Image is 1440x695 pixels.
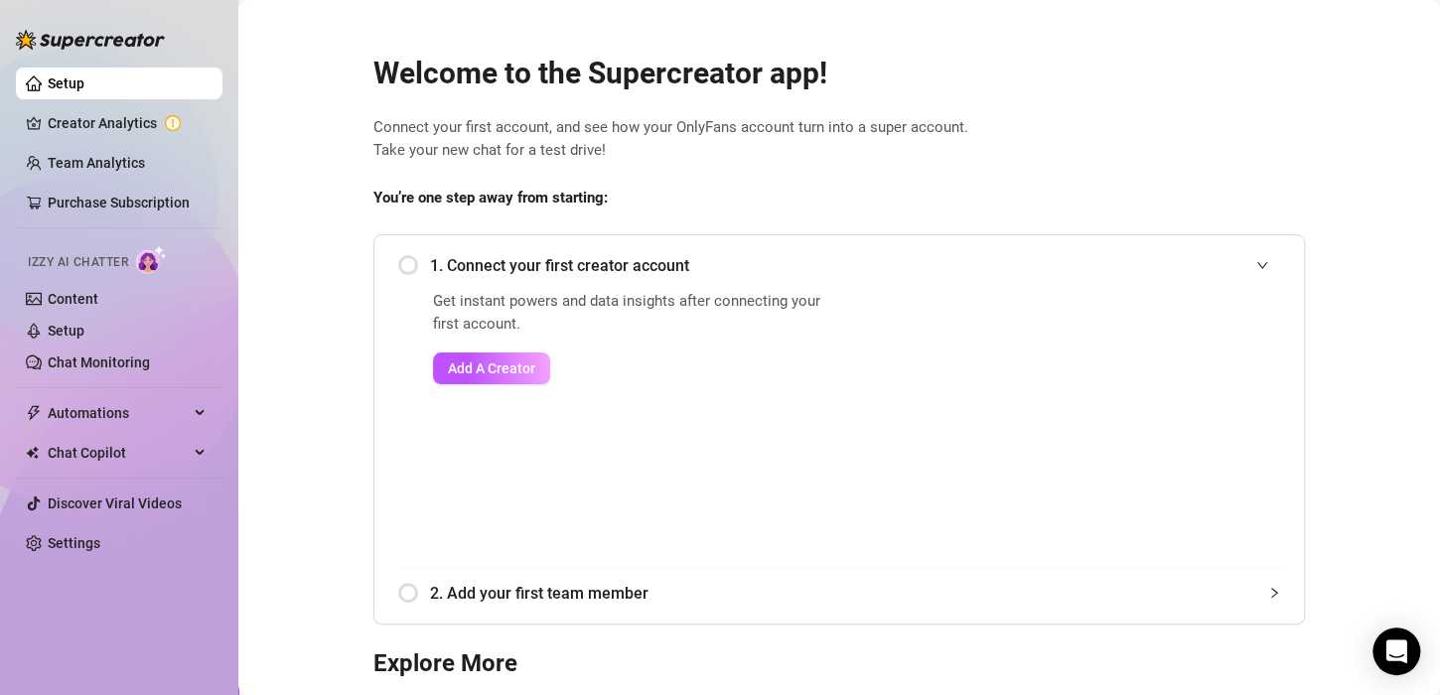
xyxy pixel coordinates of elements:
img: AI Chatter [136,245,167,274]
a: Content [48,291,98,307]
button: Add A Creator [433,352,550,384]
strong: You’re one step away from starting: [373,189,608,207]
a: Creator Analytics exclamation-circle [48,107,207,139]
span: expanded [1256,259,1268,271]
span: Chat Copilot [48,437,189,469]
a: Team Analytics [48,155,145,171]
a: Add A Creator [433,352,833,384]
img: logo-BBDzfeDw.svg [16,30,165,50]
a: Setup [48,75,84,91]
span: 2. Add your first team member [430,581,1280,606]
span: Add A Creator [448,360,535,376]
a: Chat Monitoring [48,354,150,370]
a: Settings [48,535,100,551]
h2: Welcome to the Supercreator app! [373,55,1305,92]
span: thunderbolt [26,405,42,421]
span: 1. Connect your first creator account [430,253,1280,278]
h3: Explore More [373,648,1305,680]
span: Get instant powers and data insights after connecting your first account. [433,290,833,337]
div: 1. Connect your first creator account [398,241,1280,290]
a: Purchase Subscription [48,195,190,210]
span: Connect your first account, and see how your OnlyFans account turn into a super account. Take you... [373,116,1305,163]
img: Chat Copilot [26,446,39,460]
div: 2. Add your first team member [398,569,1280,618]
span: Izzy AI Chatter [28,253,128,272]
span: collapsed [1268,587,1280,599]
span: Automations [48,397,189,429]
div: Open Intercom Messenger [1372,627,1420,675]
a: Discover Viral Videos [48,495,182,511]
a: Setup [48,323,84,339]
iframe: Add Creators [883,290,1280,544]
